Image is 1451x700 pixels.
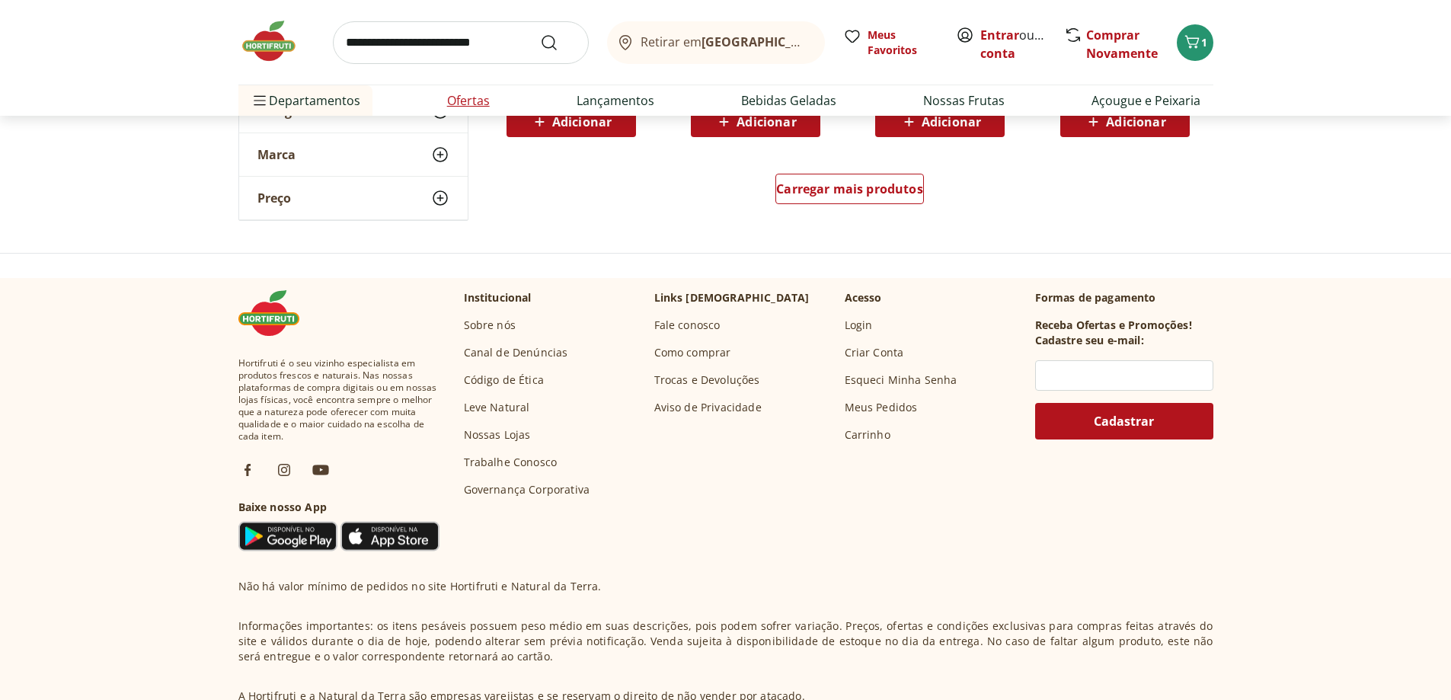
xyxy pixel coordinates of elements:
[257,190,291,206] span: Preço
[239,177,468,219] button: Preço
[333,21,589,64] input: search
[1035,403,1213,439] button: Cadastrar
[775,174,924,210] a: Carregar mais produtos
[447,91,490,110] a: Ofertas
[577,91,654,110] a: Lançamentos
[238,521,337,551] img: Google Play Icon
[1091,91,1200,110] a: Açougue e Peixaria
[654,318,721,333] a: Fale conosco
[257,147,296,162] span: Marca
[1177,24,1213,61] button: Carrinho
[238,18,315,64] img: Hortifruti
[845,427,890,443] a: Carrinho
[980,27,1064,62] a: Criar conta
[843,27,938,58] a: Meus Favoritos
[654,372,760,388] a: Trocas e Devoluções
[641,35,809,49] span: Retirar em
[340,521,439,551] img: App Store Icon
[238,618,1213,664] p: Informações importantes: os itens pesáveis possuem peso médio em suas descrições, pois podem sofr...
[464,400,530,415] a: Leve Natural
[922,116,981,128] span: Adicionar
[654,345,731,360] a: Como comprar
[238,290,315,336] img: Hortifruti
[1035,333,1144,348] h3: Cadastre seu e-mail:
[238,461,257,479] img: fb
[776,183,923,195] span: Carregar mais produtos
[464,318,516,333] a: Sobre nós
[1106,116,1165,128] span: Adicionar
[239,133,468,176] button: Marca
[552,116,612,128] span: Adicionar
[845,372,957,388] a: Esqueci Minha Senha
[654,290,810,305] p: Links [DEMOGRAPHIC_DATA]
[464,482,590,497] a: Governança Corporativa
[845,400,918,415] a: Meus Pedidos
[702,34,958,50] b: [GEOGRAPHIC_DATA]/[GEOGRAPHIC_DATA]
[312,461,330,479] img: ytb
[238,357,439,443] span: Hortifruti é o seu vizinho especialista em produtos frescos e naturais. Nas nossas plataformas de...
[654,400,762,415] a: Aviso de Privacidade
[540,34,577,52] button: Submit Search
[845,345,904,360] a: Criar Conta
[238,579,602,594] p: Não há valor mínimo de pedidos no site Hortifruti e Natural da Terra.
[251,82,360,119] span: Departamentos
[868,27,938,58] span: Meus Favoritos
[464,345,568,360] a: Canal de Denúncias
[275,461,293,479] img: ig
[464,427,531,443] a: Nossas Lojas
[845,290,882,305] p: Acesso
[875,107,1005,137] button: Adicionar
[923,91,1005,110] a: Nossas Frutas
[251,82,269,119] button: Menu
[741,91,836,110] a: Bebidas Geladas
[238,500,439,515] h3: Baixe nosso App
[464,290,532,305] p: Institucional
[1201,35,1207,50] span: 1
[737,116,796,128] span: Adicionar
[464,455,558,470] a: Trabalhe Conosco
[1094,415,1154,427] span: Cadastrar
[607,21,825,64] button: Retirar em[GEOGRAPHIC_DATA]/[GEOGRAPHIC_DATA]
[1035,290,1213,305] p: Formas de pagamento
[1060,107,1190,137] button: Adicionar
[980,26,1048,62] span: ou
[691,107,820,137] button: Adicionar
[1086,27,1158,62] a: Comprar Novamente
[1035,318,1192,333] h3: Receba Ofertas e Promoções!
[464,372,544,388] a: Código de Ética
[507,107,636,137] button: Adicionar
[980,27,1019,43] a: Entrar
[845,318,873,333] a: Login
